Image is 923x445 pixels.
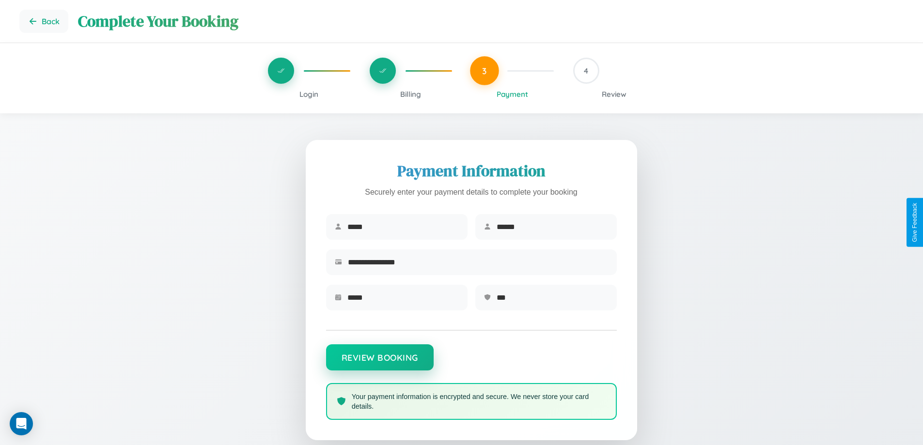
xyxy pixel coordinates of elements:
[584,66,588,76] span: 4
[400,90,421,99] span: Billing
[78,11,904,32] h1: Complete Your Booking
[602,90,626,99] span: Review
[326,160,617,182] h2: Payment Information
[326,185,617,199] p: Securely enter your payment details to complete your booking
[911,203,918,242] div: Give Feedback
[326,344,434,370] button: Review Booking
[299,90,318,99] span: Login
[10,412,33,435] div: Open Intercom Messenger
[497,90,528,99] span: Payment
[19,10,68,33] button: Go back
[482,65,487,76] span: 3
[352,392,606,411] p: Your payment information is encrypted and secure. We never store your card details.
